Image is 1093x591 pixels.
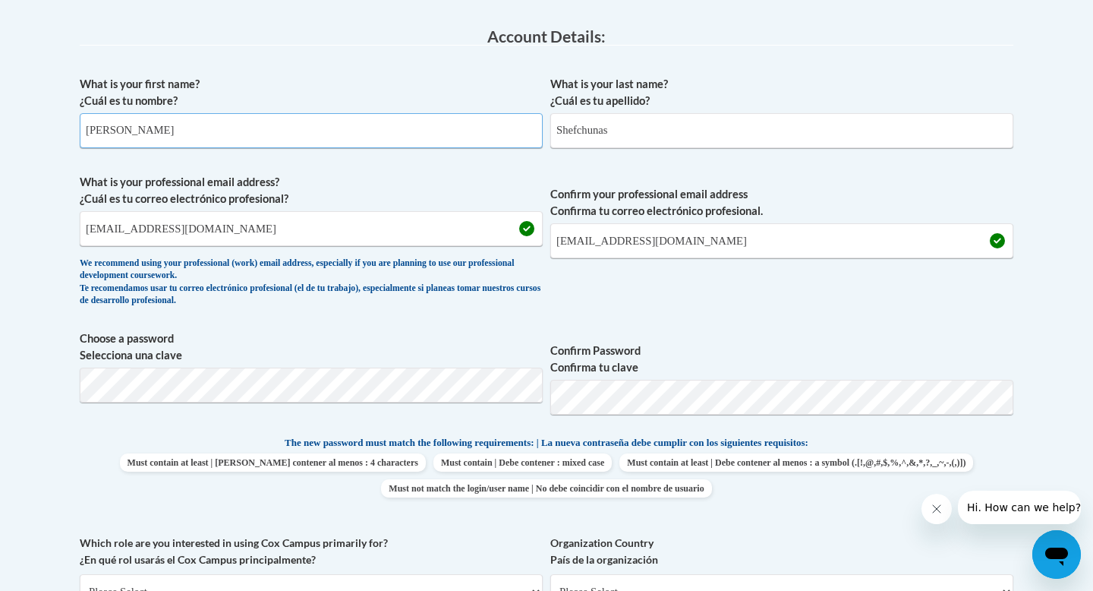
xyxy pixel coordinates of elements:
label: Confirm Password Confirma tu clave [550,343,1013,376]
iframe: Close message [921,494,952,524]
input: Metadata input [550,113,1013,148]
label: Organization Country País de la organización [550,535,1013,568]
iframe: Message from company [958,491,1081,524]
span: Must contain at least | [PERSON_NAME] contener al menos : 4 characters [120,454,426,472]
span: Account Details: [487,27,606,46]
label: What is your last name? ¿Cuál es tu apellido? [550,76,1013,109]
label: What is your professional email address? ¿Cuál es tu correo electrónico profesional? [80,174,543,207]
span: Must contain at least | Debe contener al menos : a symbol (.[!,@,#,$,%,^,&,*,?,_,~,-,(,)]) [619,454,973,472]
label: Choose a password Selecciona una clave [80,330,543,364]
input: Metadata input [80,113,543,148]
input: Required [550,223,1013,258]
label: Confirm your professional email address Confirma tu correo electrónico profesional. [550,186,1013,220]
div: We recommend using your professional (work) email address, especially if you are planning to use ... [80,258,543,308]
span: The new password must match the following requirements: | La nueva contraseña debe cumplir con lo... [285,436,808,450]
iframe: Button to launch messaging window [1032,530,1081,579]
span: Must contain | Debe contener : mixed case [433,454,612,472]
span: Must not match the login/user name | No debe coincidir con el nombre de usuario [381,479,711,498]
label: Which role are you interested in using Cox Campus primarily for? ¿En qué rol usarás el Cox Campus... [80,535,543,568]
input: Metadata input [80,211,543,246]
label: What is your first name? ¿Cuál es tu nombre? [80,76,543,109]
